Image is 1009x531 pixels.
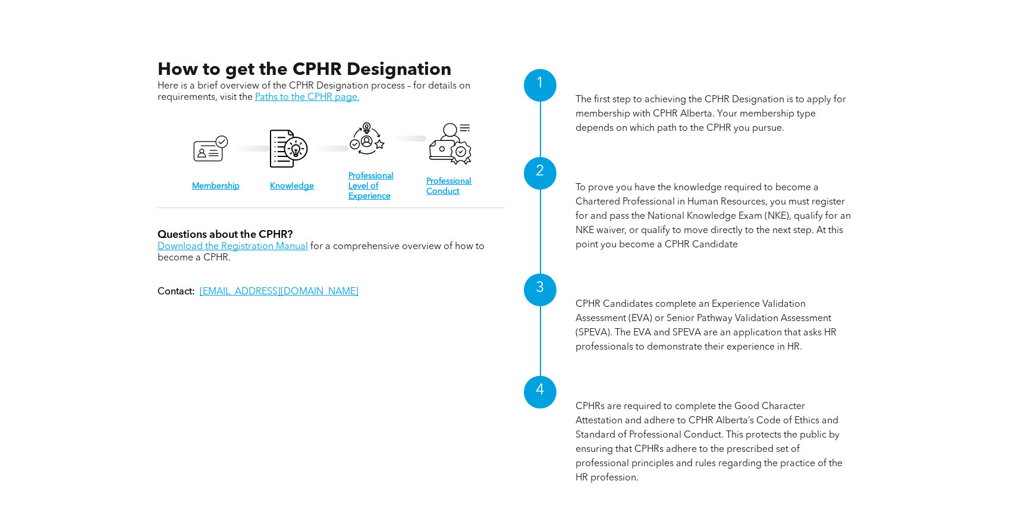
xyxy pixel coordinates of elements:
h1: Professional Conduct [576,381,852,400]
div: 3 [524,274,557,306]
span: for a comprehensive overview of how to become a CPHR. [158,242,485,263]
a: Membership [192,182,240,190]
a: Paths to the CPHR page. [255,93,360,102]
h1: Knowledge [576,162,852,181]
a: Download the Registration Manual [158,242,308,252]
strong: Contact: [158,287,195,297]
div: 4 [524,376,557,409]
p: The first step to achieving the CPHR Designation is to apply for membership with CPHR Alberta. Yo... [576,93,852,136]
div: 1 [524,69,557,102]
div: 2 [524,157,557,190]
a: [EMAIL_ADDRESS][DOMAIN_NAME] [200,287,359,297]
span: Questions about the CPHR? [158,230,293,240]
a: Professional Conduct [426,177,472,196]
span: Here is a brief overview of the CPHR Designation process – for details on requirements, visit the [158,81,470,102]
span: How to get the CPHR Designation [158,61,451,79]
p: To prove you have the knowledge required to become a Chartered Professional in Human Resources, y... [576,181,852,252]
p: CPHRs are required to complete the Good Character Attestation and adhere to CPHR Alberta’s Code o... [576,400,852,485]
a: Knowledge [270,182,314,190]
h1: Professional Level of Experience [576,279,852,297]
h1: Membership [576,74,852,93]
a: Professional Level of Experience [348,172,394,200]
p: CPHR Candidates complete an Experience Validation Assessment (EVA) or Senior Pathway Validation A... [576,297,852,354]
